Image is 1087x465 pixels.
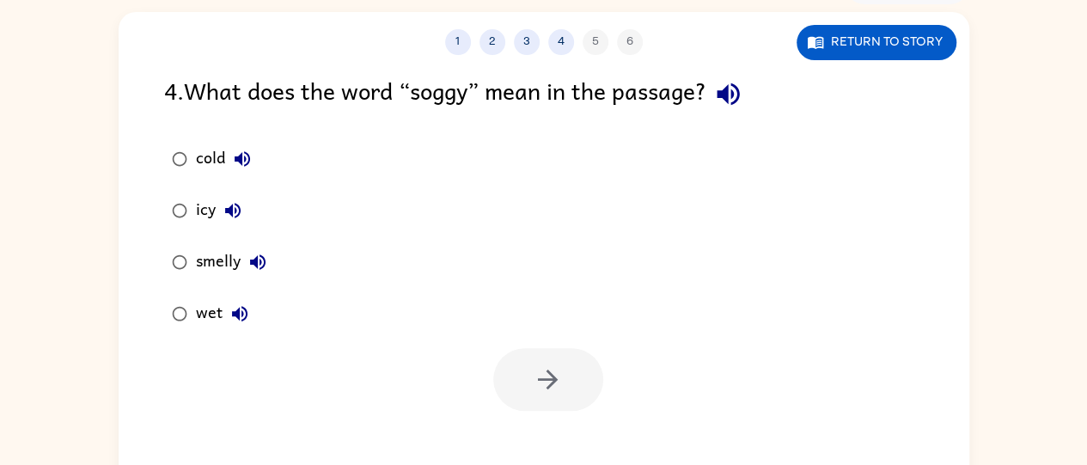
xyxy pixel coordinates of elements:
[196,245,275,279] div: smelly
[479,29,505,55] button: 2
[548,29,574,55] button: 4
[241,245,275,279] button: smelly
[164,72,924,116] div: 4 . What does the word “soggy” mean in the passage?
[225,142,260,176] button: cold
[445,29,471,55] button: 1
[196,142,260,176] div: cold
[223,297,257,331] button: wet
[216,193,250,228] button: icy
[514,29,540,55] button: 3
[196,297,257,331] div: wet
[196,193,250,228] div: icy
[797,25,956,60] button: Return to story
